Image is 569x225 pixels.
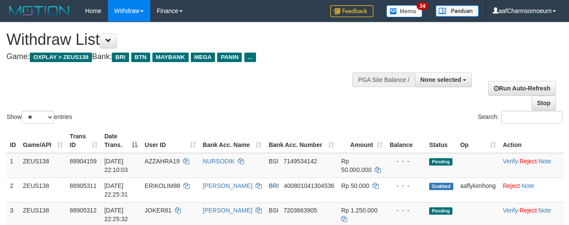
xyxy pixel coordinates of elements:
[499,128,564,153] th: Action
[145,207,171,214] span: JOKER81
[269,158,278,165] span: BSI
[478,111,563,124] label: Search:
[284,182,334,189] span: Copy 400801041304536 to clipboard
[352,72,414,87] div: PGA Site Balance /
[386,5,423,17] img: Button%20Memo.svg
[203,207,253,214] a: [PERSON_NAME]
[6,178,19,202] td: 2
[429,158,452,166] span: Pending
[141,128,199,153] th: User ID: activate to sort column ascending
[284,207,317,214] span: Copy 7203663905 to clipboard
[145,158,180,165] span: AZZAHRA19
[199,128,266,153] th: Bank Acc. Name: activate to sort column ascending
[269,207,278,214] span: BSI
[203,182,253,189] a: [PERSON_NAME]
[104,158,128,173] span: [DATE] 22:10:03
[19,128,66,153] th: Game/API: activate to sort column ascending
[531,96,556,110] a: Stop
[217,53,242,62] span: PANIN
[19,153,66,178] td: ZEUS138
[341,207,377,214] span: Rp 1.250.000
[457,128,499,153] th: Op: activate to sort column ascending
[538,207,551,214] a: Note
[265,128,338,153] th: Bank Acc. Number: activate to sort column ascending
[389,206,422,215] div: - - -
[488,81,556,96] a: Run Auto-Refresh
[417,2,428,10] span: 34
[6,4,72,17] img: MOTION_logo.png
[436,5,479,17] img: panduan.png
[520,158,537,165] a: Reject
[503,158,518,165] a: Verify
[501,111,563,124] input: Search:
[244,53,256,62] span: ...
[429,183,453,190] span: Grabbed
[499,178,564,202] td: ·
[6,111,72,124] label: Show entries
[152,53,189,62] span: MAYBANK
[145,182,180,189] span: ERIKOLIM88
[101,128,141,153] th: Date Trans.: activate to sort column descending
[457,178,499,202] td: aaflykimhong
[503,182,520,189] a: Reject
[429,207,452,215] span: Pending
[66,128,101,153] th: Trans ID: activate to sort column ascending
[112,53,129,62] span: BRI
[538,158,551,165] a: Note
[6,31,371,48] h1: Withdraw List
[499,153,564,178] td: · ·
[389,181,422,190] div: - - -
[191,53,215,62] span: MEGA
[415,72,472,87] button: None selected
[131,53,150,62] span: BTN
[386,128,426,153] th: Balance
[341,158,371,173] span: Rp 50.000.000
[330,5,373,17] img: Feedback.jpg
[520,207,537,214] a: Reject
[70,158,97,165] span: 88904159
[19,178,66,202] td: ZEUS138
[522,182,534,189] a: Note
[104,207,128,222] span: [DATE] 22:25:32
[338,128,386,153] th: Amount: activate to sort column ascending
[104,182,128,198] span: [DATE] 22:25:31
[70,182,97,189] span: 88905311
[6,153,19,178] td: 1
[426,128,457,153] th: Status
[22,111,54,124] select: Showentries
[70,207,97,214] span: 88905312
[6,53,371,61] h4: Game: Bank:
[420,76,462,83] span: None selected
[203,158,235,165] a: NURSODIK
[341,182,369,189] span: Rp 50.000
[503,207,518,214] a: Verify
[6,128,19,153] th: ID
[269,182,278,189] span: BRI
[30,53,92,62] span: OXPLAY > ZEUS138
[284,158,317,165] span: Copy 7149534142 to clipboard
[389,157,422,166] div: - - -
